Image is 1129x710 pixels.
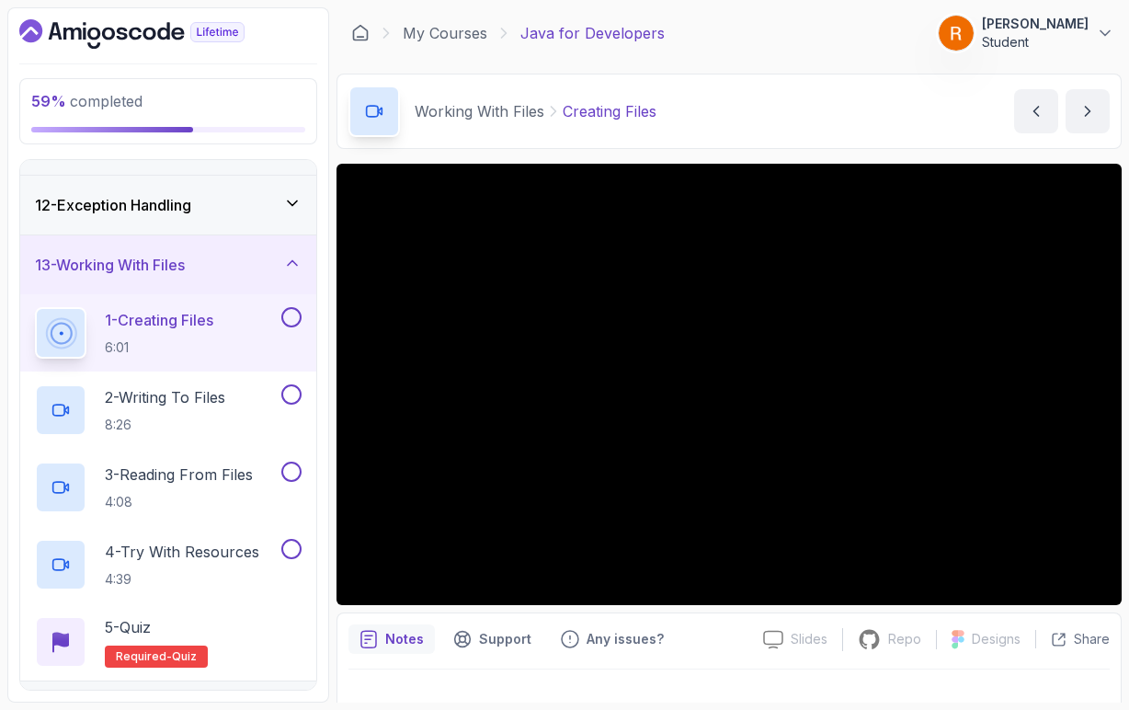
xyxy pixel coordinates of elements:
[19,19,287,49] a: Dashboard
[105,309,213,331] p: 1 - Creating Files
[972,630,1021,648] p: Designs
[351,24,370,42] a: Dashboard
[563,100,656,122] p: Creating Files
[1074,630,1110,648] p: Share
[105,616,151,638] p: 5 - Quiz
[35,462,302,513] button: 3-Reading From Files4:08
[35,616,302,668] button: 5-QuizRequired-quiz
[479,630,531,648] p: Support
[550,624,675,654] button: Feedback button
[105,493,253,511] p: 4:08
[520,22,665,44] p: Java for Developers
[938,15,1114,52] button: user profile image[PERSON_NAME]Student
[1014,89,1058,133] button: previous content
[1035,630,1110,648] button: Share
[982,33,1089,52] p: Student
[105,416,225,434] p: 8:26
[31,92,143,110] span: completed
[1066,89,1110,133] button: next content
[587,630,664,648] p: Any issues?
[442,624,542,654] button: Support button
[105,464,253,486] p: 3 - Reading From Files
[31,92,66,110] span: 59 %
[35,194,191,216] h3: 12 - Exception Handling
[35,307,302,359] button: 1-Creating Files6:01
[336,164,1122,605] iframe: 1 - Creating Files
[35,384,302,436] button: 2-Writing To Files8:26
[385,630,424,648] p: Notes
[348,624,435,654] button: notes button
[982,15,1089,33] p: [PERSON_NAME]
[105,570,259,589] p: 4:39
[105,541,259,563] p: 4 - Try With Resources
[20,235,316,294] button: 13-Working With Files
[403,22,487,44] a: My Courses
[105,338,213,357] p: 6:01
[35,539,302,590] button: 4-Try With Resources4:39
[888,630,921,648] p: Repo
[939,16,974,51] img: user profile image
[20,176,316,235] button: 12-Exception Handling
[105,386,225,408] p: 2 - Writing To Files
[35,254,185,276] h3: 13 - Working With Files
[415,100,544,122] p: Working With Files
[116,649,172,664] span: Required-
[791,630,827,648] p: Slides
[172,649,197,664] span: quiz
